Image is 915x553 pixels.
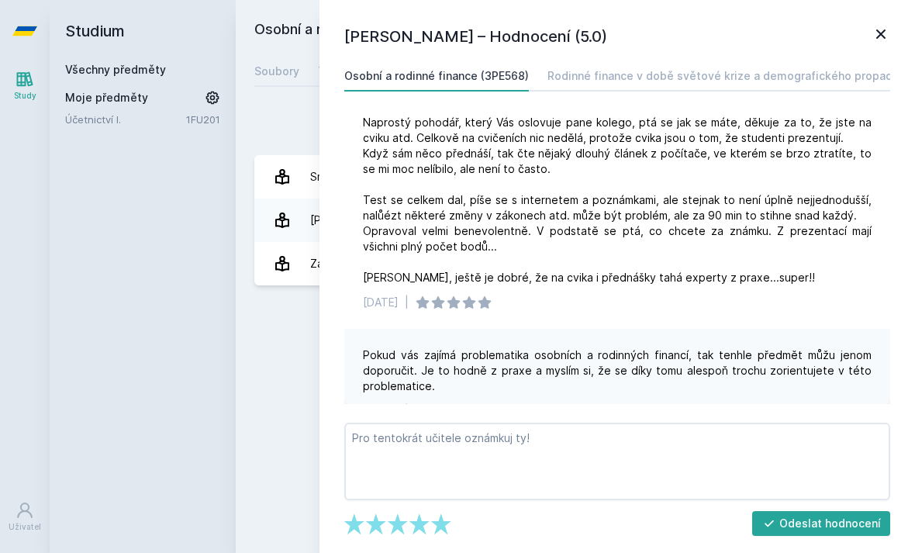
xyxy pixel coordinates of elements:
[3,62,47,109] a: Study
[310,161,382,192] div: Smrčka Luboš
[254,64,299,79] div: Soubory
[65,90,148,105] span: Moje předměty
[405,295,409,310] div: |
[65,63,166,76] a: Všechny předměty
[363,115,872,285] div: Naprostý pohodář, který Vás oslovuje pane kolego, ptá se jak se máte, děkuje za to, že jste na cv...
[9,521,41,533] div: Uživatel
[310,248,448,279] div: Zámečník [PERSON_NAME]
[65,112,186,127] a: Účetnictví I.
[318,56,349,87] a: Testy
[310,205,396,236] div: [PERSON_NAME]
[363,295,399,310] div: [DATE]
[186,113,220,126] a: 1FU201
[318,64,349,79] div: Testy
[254,56,299,87] a: Soubory
[14,90,36,102] div: Study
[254,242,896,285] a: Zámečník [PERSON_NAME] 2 hodnocení 5.0
[254,199,896,242] a: [PERSON_NAME] 19 hodnocení 4.8
[254,155,896,199] a: Smrčka Luboš 8 hodnocení 5.0
[254,19,723,43] h2: Osobní a rodinné finance (3PE568)
[3,493,47,541] a: Uživatel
